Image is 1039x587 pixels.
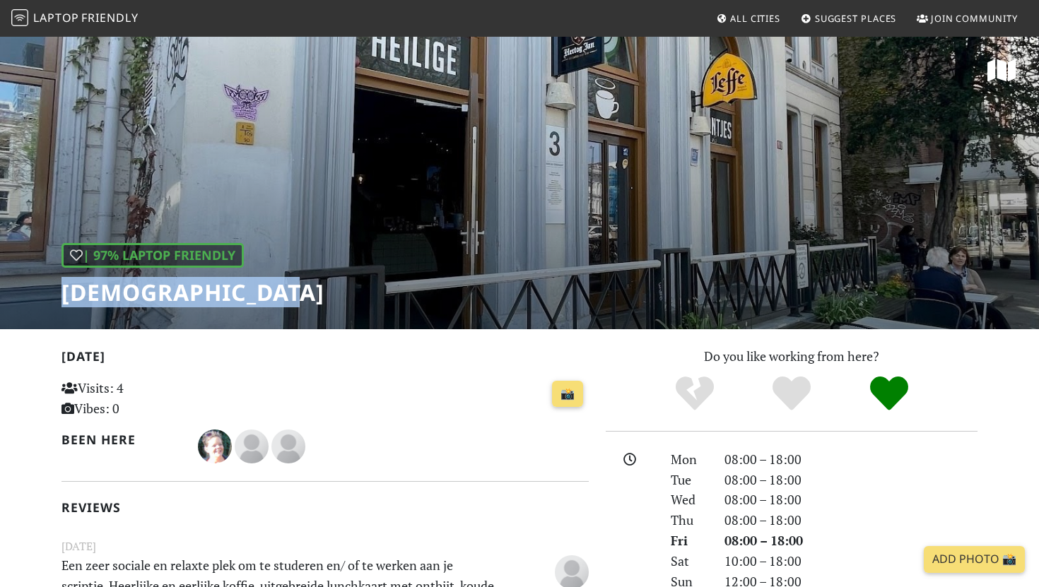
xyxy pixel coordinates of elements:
div: Wed [662,490,716,510]
span: Natasja Streefkerk [198,437,235,453]
img: LaptopFriendly [11,9,28,26]
div: 08:00 – 18:00 [716,490,986,510]
small: [DATE] [53,538,597,555]
div: Fri [662,530,716,551]
div: | 97% Laptop Friendly [61,243,244,268]
img: blank-535327c66bd565773addf3077783bbfce4b00ec00e9fd257753287c682c7fa38.png [271,429,305,463]
div: 10:00 – 18:00 [716,551,986,571]
div: Thu [662,510,716,530]
div: No [646,374,744,413]
span: linda haak [235,437,271,453]
div: 08:00 – 18:00 [716,449,986,470]
div: Definitely! [840,374,938,413]
p: Do you like working from here? [606,346,978,367]
div: 08:00 – 18:00 [716,470,986,490]
a: Join Community [911,6,1023,31]
p: Visits: 4 Vibes: 0 [61,378,226,419]
h2: Reviews [61,500,589,515]
span: paulo Gomes [555,562,589,579]
h1: [DEMOGRAPHIC_DATA] [61,279,324,306]
span: Join Community [931,12,1018,25]
a: LaptopFriendly LaptopFriendly [11,6,139,31]
span: Laptop [33,10,79,25]
div: 08:00 – 18:00 [716,530,986,551]
div: Tue [662,470,716,490]
a: Suggest Places [795,6,903,31]
span: Suggest Places [815,12,897,25]
div: Yes [743,374,840,413]
span: All Cities [730,12,780,25]
img: 4493-natasja.jpg [198,429,232,463]
a: 📸 [552,381,583,408]
div: Sat [662,551,716,571]
img: blank-535327c66bd565773addf3077783bbfce4b00ec00e9fd257753287c682c7fa38.png [235,429,269,463]
div: 08:00 – 18:00 [716,510,986,530]
span: Marius Landsbergen [271,437,305,453]
span: Friendly [81,10,138,25]
div: Mon [662,449,716,470]
h2: Been here [61,432,181,447]
h2: [DATE] [61,349,589,369]
a: All Cities [710,6,786,31]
